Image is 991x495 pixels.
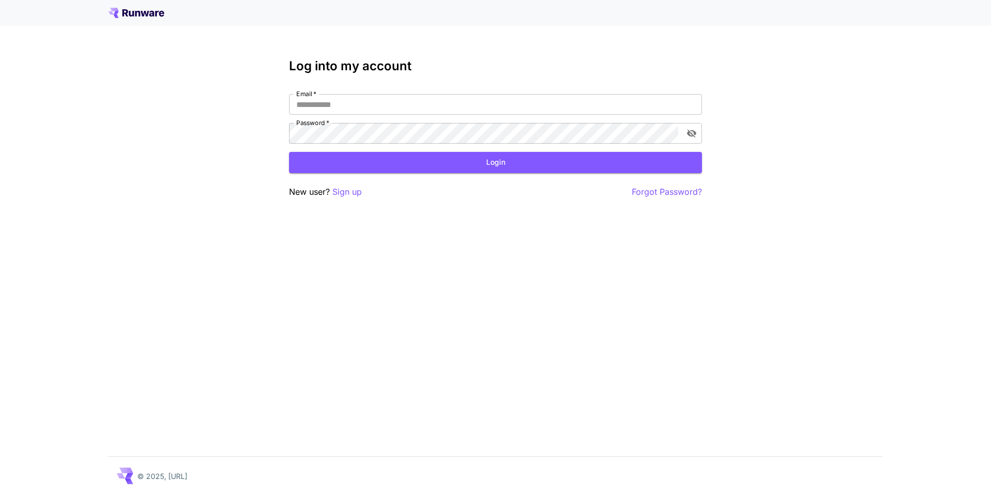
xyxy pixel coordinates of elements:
[332,185,362,198] button: Sign up
[289,185,362,198] p: New user?
[289,59,702,73] h3: Log into my account
[632,185,702,198] button: Forgot Password?
[682,124,701,143] button: toggle password visibility
[296,89,316,98] label: Email
[296,118,329,127] label: Password
[289,152,702,173] button: Login
[137,471,187,482] p: © 2025, [URL]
